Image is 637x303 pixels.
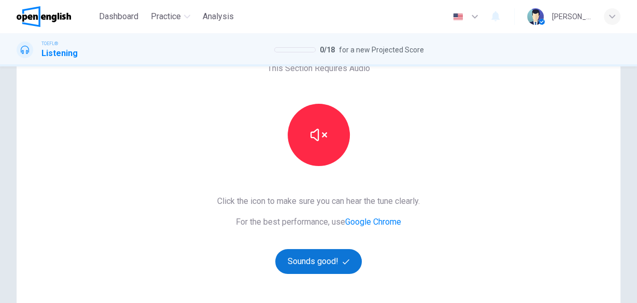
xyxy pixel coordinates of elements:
[17,6,95,27] a: OpenEnglish logo
[147,7,194,26] button: Practice
[17,6,71,27] img: OpenEnglish logo
[95,7,143,26] button: Dashboard
[99,10,138,23] span: Dashboard
[217,216,420,228] span: For the best performance, use
[267,62,370,75] span: This Section Requires Audio
[217,195,420,208] span: Click the icon to make sure you can hear the tune clearly.
[151,10,181,23] span: Practice
[41,47,78,60] h1: Listening
[345,217,401,227] a: Google Chrome
[41,40,58,47] span: TOEFL®
[203,10,234,23] span: Analysis
[451,13,464,21] img: en
[199,7,238,26] button: Analysis
[527,8,544,25] img: Profile picture
[275,249,362,274] button: Sounds good!
[552,10,591,23] div: [PERSON_NAME]
[339,44,424,56] span: for a new Projected Score
[320,44,335,56] span: 0 / 18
